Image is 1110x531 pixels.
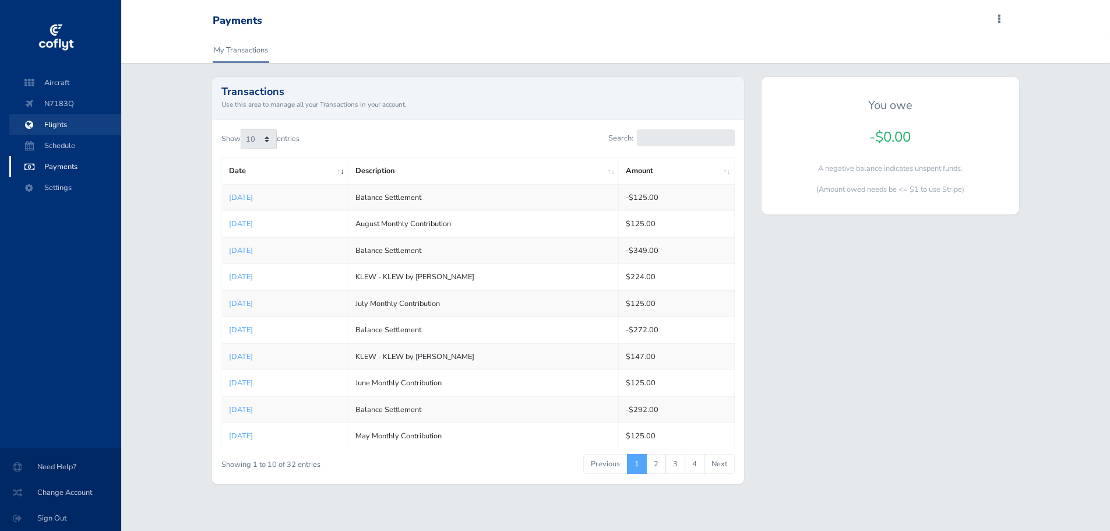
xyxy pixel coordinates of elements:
[619,184,735,210] td: -$125.00
[241,129,277,149] select: Showentries
[21,156,110,177] span: Payments
[21,114,110,135] span: Flights
[348,317,619,343] td: Balance Settlement
[619,290,735,317] td: $125.00
[229,378,253,388] a: [DATE]
[229,219,253,229] a: [DATE]
[771,129,1009,146] h4: -$0.00
[619,211,735,237] td: $125.00
[704,454,735,474] a: Next
[14,482,107,503] span: Change Account
[771,184,1009,195] p: (Amount owed needs be <= $1 to use Stripe)
[619,264,735,290] td: $224.00
[229,405,253,415] a: [DATE]
[221,453,427,471] div: Showing 1 to 10 of 32 entries
[619,423,735,449] td: $125.00
[221,86,735,97] h2: Transactions
[348,423,619,449] td: May Monthly Contribution
[608,129,735,146] label: Search:
[213,15,262,27] div: Payments
[229,298,253,309] a: [DATE]
[637,129,735,146] input: Search:
[14,508,107,529] span: Sign Out
[348,290,619,317] td: July Monthly Contribution
[348,370,619,396] td: June Monthly Contribution
[348,396,619,423] td: Balance Settlement
[229,351,253,362] a: [DATE]
[37,20,75,55] img: coflyt logo
[665,454,685,474] a: 3
[14,456,107,477] span: Need Help?
[229,431,253,441] a: [DATE]
[646,454,666,474] a: 2
[685,454,704,474] a: 4
[21,135,110,156] span: Schedule
[348,184,619,210] td: Balance Settlement
[619,158,735,184] th: Amount: activate to sort column ascending
[619,370,735,396] td: $125.00
[221,129,299,149] label: Show entries
[21,177,110,198] span: Settings
[619,343,735,370] td: $147.00
[627,454,647,474] a: 1
[229,192,253,203] a: [DATE]
[229,245,253,256] a: [DATE]
[348,343,619,370] td: KLEW - KLEW by [PERSON_NAME]
[771,99,1009,112] h5: You owe
[619,396,735,423] td: -$292.00
[619,317,735,343] td: -$272.00
[348,158,619,184] th: Description: activate to sort column ascending
[229,325,253,335] a: [DATE]
[229,272,253,282] a: [DATE]
[21,72,110,93] span: Aircraft
[619,237,735,263] td: -$349.00
[348,211,619,237] td: August Monthly Contribution
[213,37,269,63] a: My Transactions
[771,163,1009,174] p: A negative balance indicates unspent funds.
[348,264,619,290] td: KLEW - KLEW by [PERSON_NAME]
[222,158,348,184] th: Date: activate to sort column ascending
[221,99,735,110] small: Use this area to manage all your Transactions in your account.
[348,237,619,263] td: Balance Settlement
[21,93,110,114] span: N7183Q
